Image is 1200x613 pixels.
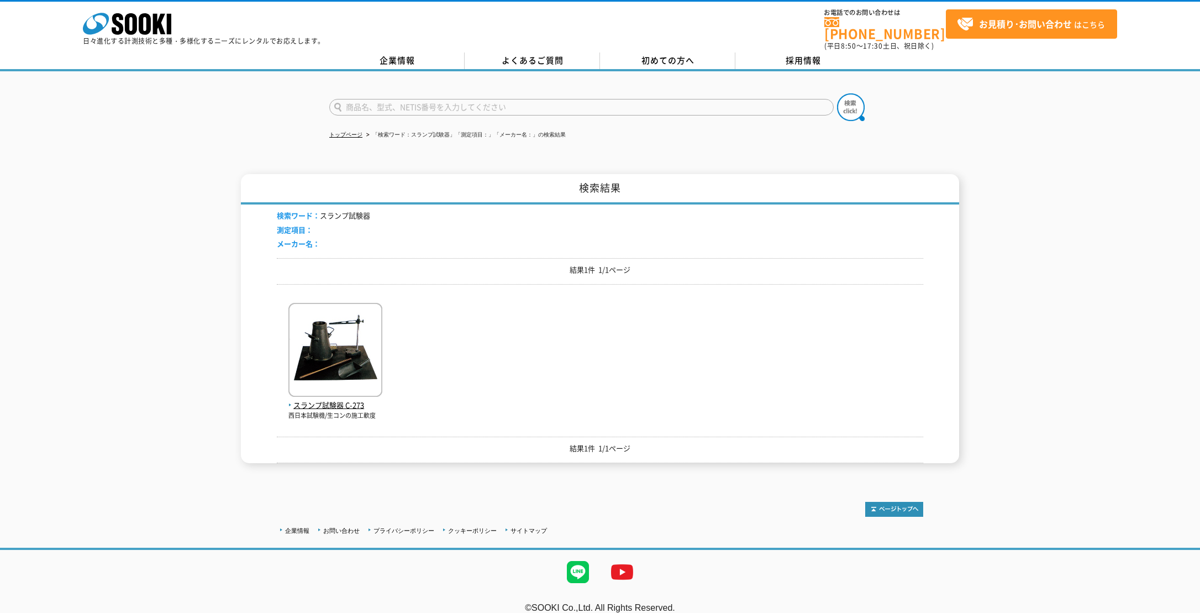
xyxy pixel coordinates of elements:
[824,17,946,40] a: [PHONE_NUMBER]
[329,53,465,69] a: 企業情報
[824,41,934,51] span: (平日 ～ 土日、祝日除く)
[241,174,959,205] h1: 検索結果
[277,210,320,221] span: 検索ワード：
[824,9,946,16] span: お電話でのお問い合わせは
[329,99,834,116] input: 商品名、型式、NETIS番号を入力してください
[863,41,883,51] span: 17:30
[288,400,382,411] span: スランプ試験器 C-273
[946,9,1117,39] a: お見積り･お問い合わせはこちら
[735,53,871,69] a: 採用情報
[323,527,360,534] a: お問い合わせ
[465,53,600,69] a: よくあるご質問
[277,238,320,249] span: メーカー名：
[364,129,566,141] li: 「検索ワード：スランプ試験器」「測定項目：」「メーカー名：」の検索結果
[837,93,865,121] img: btn_search.png
[277,210,370,222] li: スランプ試験器
[373,527,434,534] a: プライバシーポリシー
[277,443,923,454] p: 結果1件 1/1ページ
[448,527,497,534] a: クッキーポリシー
[288,388,382,411] a: スランプ試験器 C-273
[556,550,600,594] img: LINE
[865,502,923,517] img: トップページへ
[285,527,309,534] a: 企業情報
[979,17,1072,30] strong: お見積り･お問い合わせ
[600,550,644,594] img: YouTube
[841,41,856,51] span: 8:50
[329,132,362,138] a: トップページ
[277,264,923,276] p: 結果1件 1/1ページ
[957,16,1105,33] span: はこちら
[288,411,382,421] p: 西日本試験機/生コンの施工軟度
[277,224,313,235] span: 測定項目：
[83,38,325,44] p: 日々進化する計測技術と多種・多様化するニーズにレンタルでお応えします。
[288,303,382,400] img: C-273
[600,53,735,69] a: 初めての方へ
[510,527,547,534] a: サイトマップ
[641,54,694,66] span: 初めての方へ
